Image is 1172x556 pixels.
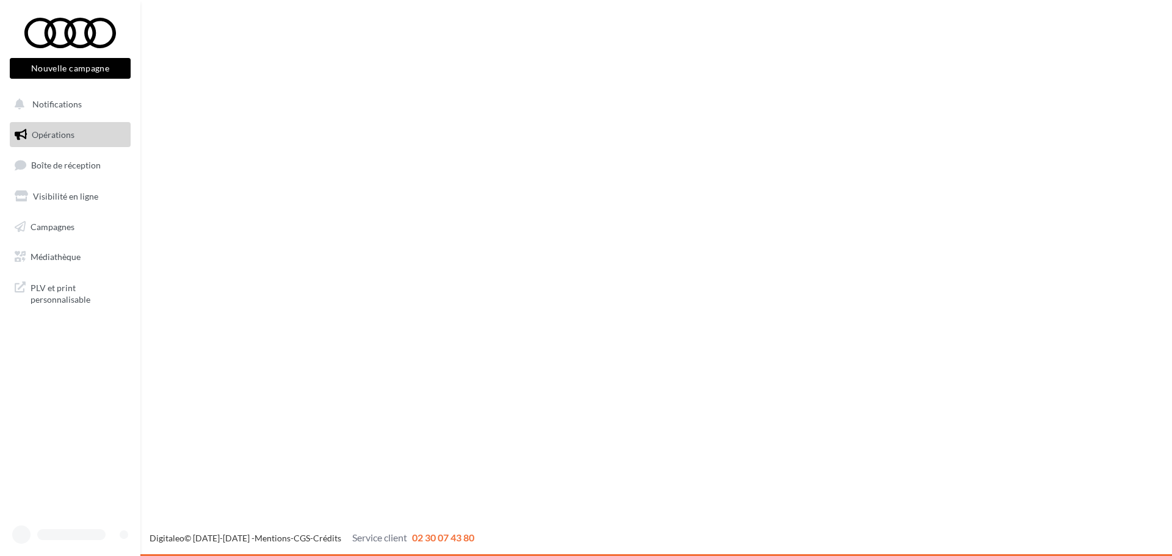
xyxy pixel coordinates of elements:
span: Médiathèque [31,251,81,262]
a: Boîte de réception [7,152,133,178]
a: Digitaleo [150,533,184,543]
span: Opérations [32,129,74,140]
span: © [DATE]-[DATE] - - - [150,533,474,543]
span: Visibilité en ligne [33,191,98,201]
a: Campagnes [7,214,133,240]
a: Crédits [313,533,341,543]
span: Campagnes [31,221,74,231]
button: Notifications [7,92,128,117]
button: Nouvelle campagne [10,58,131,79]
a: CGS [294,533,310,543]
a: Mentions [255,533,291,543]
a: Médiathèque [7,244,133,270]
span: PLV et print personnalisable [31,280,126,306]
a: Opérations [7,122,133,148]
a: Visibilité en ligne [7,184,133,209]
span: Service client [352,532,407,543]
a: PLV et print personnalisable [7,275,133,311]
span: Notifications [32,99,82,109]
span: Boîte de réception [31,160,101,170]
span: 02 30 07 43 80 [412,532,474,543]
